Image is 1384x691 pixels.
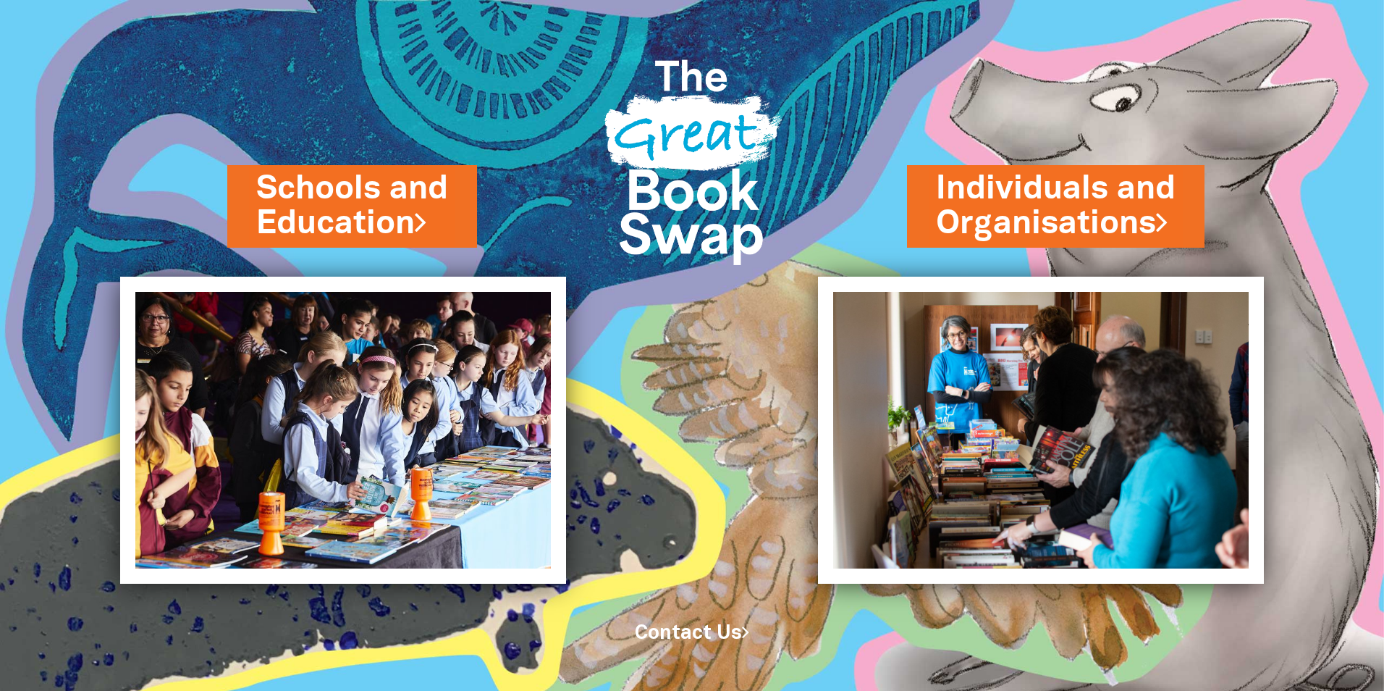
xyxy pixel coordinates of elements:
img: Great Bookswap logo [588,17,797,295]
a: Contact Us [635,624,749,642]
img: Schools and Education [120,277,565,584]
a: Individuals andOrganisations [936,166,1176,246]
a: Schools andEducation [256,166,448,246]
img: Individuals and Organisations [818,277,1263,584]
